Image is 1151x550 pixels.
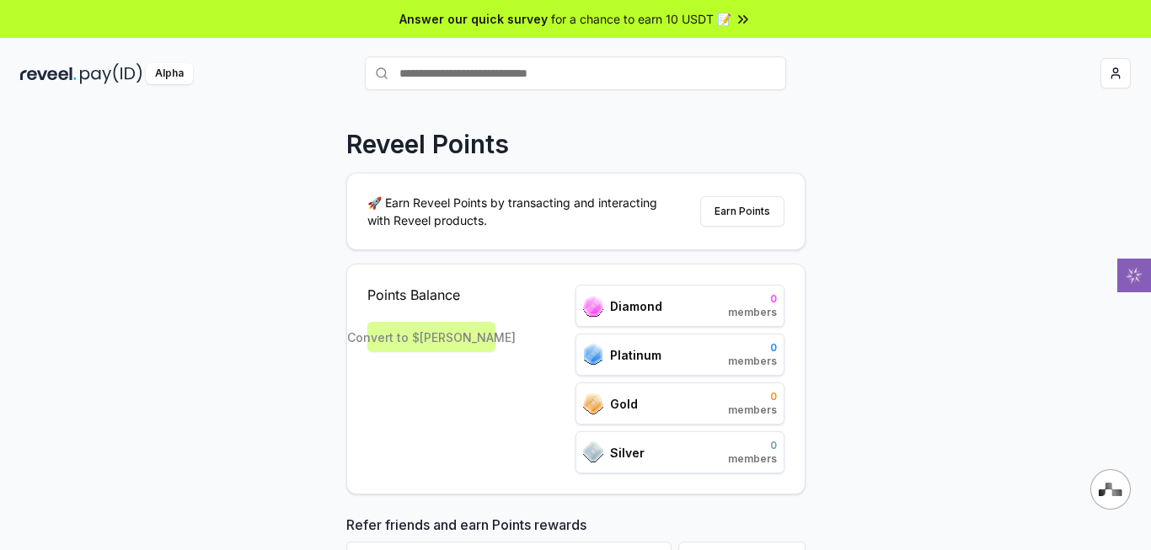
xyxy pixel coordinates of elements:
[728,355,777,368] span: members
[146,63,193,84] div: Alpha
[610,395,638,413] span: Gold
[583,344,603,366] img: ranks_icon
[583,441,603,463] img: ranks_icon
[80,63,142,84] img: pay_id
[583,393,603,414] img: ranks_icon
[610,444,645,462] span: Silver
[367,194,671,229] p: 🚀 Earn Reveel Points by transacting and interacting with Reveel products.
[610,346,661,364] span: Platinum
[728,390,777,403] span: 0
[728,439,777,452] span: 0
[728,452,777,466] span: members
[346,129,509,159] p: Reveel Points
[1099,483,1122,496] img: svg+xml,%3Csvg%20xmlns%3D%22http%3A%2F%2Fwww.w3.org%2F2000%2Fsvg%22%20width%3D%2228%22%20height%3...
[728,403,777,417] span: members
[728,341,777,355] span: 0
[20,63,77,84] img: reveel_dark
[728,306,777,319] span: members
[367,285,495,305] span: Points Balance
[551,10,731,28] span: for a chance to earn 10 USDT 📝
[728,292,777,306] span: 0
[610,297,662,315] span: Diamond
[583,296,603,317] img: ranks_icon
[399,10,548,28] span: Answer our quick survey
[700,196,784,227] button: Earn Points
